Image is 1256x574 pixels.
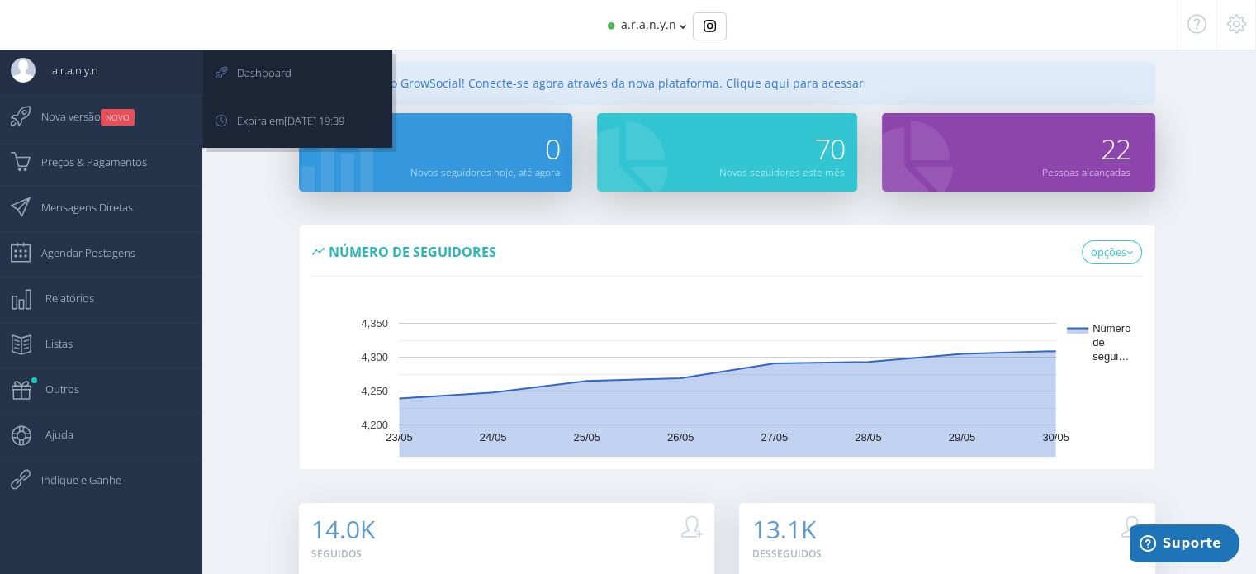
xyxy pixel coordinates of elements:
span: Nova versão [25,96,135,137]
text: 26/05 [667,432,694,444]
text: 27/05 [761,432,788,444]
span: Listas [29,323,73,364]
span: 14.0K [311,512,375,546]
text: 28/05 [855,432,882,444]
span: Dashboard [220,52,291,93]
span: 13.1K [751,512,815,546]
span: 0 [545,130,560,168]
span: Indique e Ganhe [25,459,121,500]
a: opções [1082,240,1142,265]
text: Número [1092,323,1130,335]
small: Novos seguidores hoje, até agora [410,165,560,178]
span: a.r.a.n.y.n [36,50,98,91]
small: Desseguidos [751,547,821,561]
span: Expira em [220,100,344,141]
text: 29/05 [948,432,975,444]
span: Número de seguidores [329,243,496,261]
span: Ajuda [29,414,73,455]
text: 4,250 [361,386,388,398]
div: Basic example [693,12,727,40]
text: 4,200 [361,420,388,432]
span: a.r.a.n.y.n [621,17,676,32]
small: Seguidos [311,547,362,561]
span: 22 [1101,130,1130,168]
text: 4,300 [361,352,388,364]
text: 24/05 [480,432,507,444]
span: Preços & Pagamentos [25,141,147,183]
svg: A chart. [312,292,1143,457]
img: Instagram_simple_icon.svg [704,20,716,32]
img: User Image [11,58,36,83]
span: Mensagens Diretas [25,187,133,228]
small: Pessoas alcançadas [1042,165,1130,178]
text: 23/05 [386,432,413,444]
span: Outros [29,368,79,410]
span: [DATE] 19:39 [284,113,344,128]
a: Expira em[DATE] 19:39 [205,100,390,145]
div: Nova versão do GrowSocial! Conecte-se agora através da nova plataforma. Clique aqui para acessar [299,62,1155,105]
text: 4,350 [361,318,388,330]
a: Dashboard [205,52,390,97]
small: Novos seguidores este mês [719,165,845,178]
text: segui… [1092,351,1129,363]
iframe: Abre um widget para que você possa encontrar mais informações [1130,524,1239,566]
span: Agendar Postagens [25,232,135,273]
small: NOVO [101,109,135,126]
text: 25/05 [573,432,600,444]
span: Relatórios [29,278,94,319]
span: 70 [815,130,845,168]
text: 30/05 [1042,432,1069,444]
